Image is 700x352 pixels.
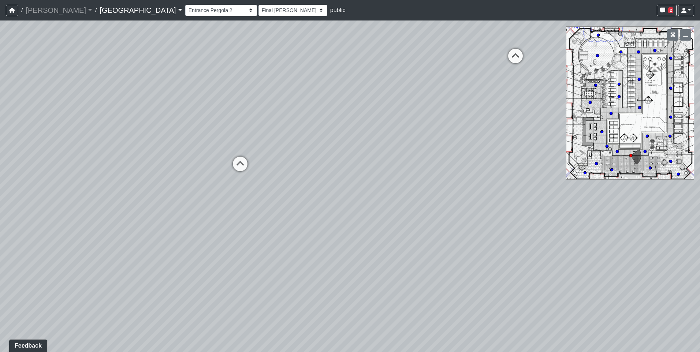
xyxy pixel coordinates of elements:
[26,3,92,18] a: [PERSON_NAME]
[330,7,346,13] span: public
[5,337,49,352] iframe: Ybug feedback widget
[92,3,100,18] span: /
[100,3,182,18] a: [GEOGRAPHIC_DATA]
[657,5,677,16] button: 2
[18,3,26,18] span: /
[668,7,673,13] span: 2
